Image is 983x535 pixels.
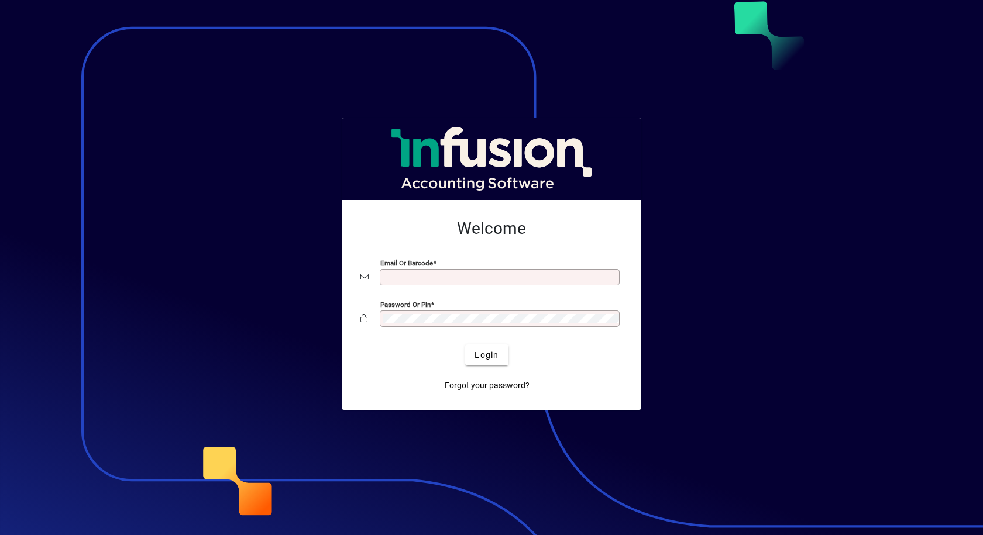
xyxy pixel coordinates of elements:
span: Forgot your password? [445,379,530,392]
button: Login [465,344,508,365]
a: Forgot your password? [440,375,534,396]
h2: Welcome [360,219,623,239]
span: Login [475,349,499,361]
mat-label: Email or Barcode [380,259,433,267]
mat-label: Password or Pin [380,301,431,309]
